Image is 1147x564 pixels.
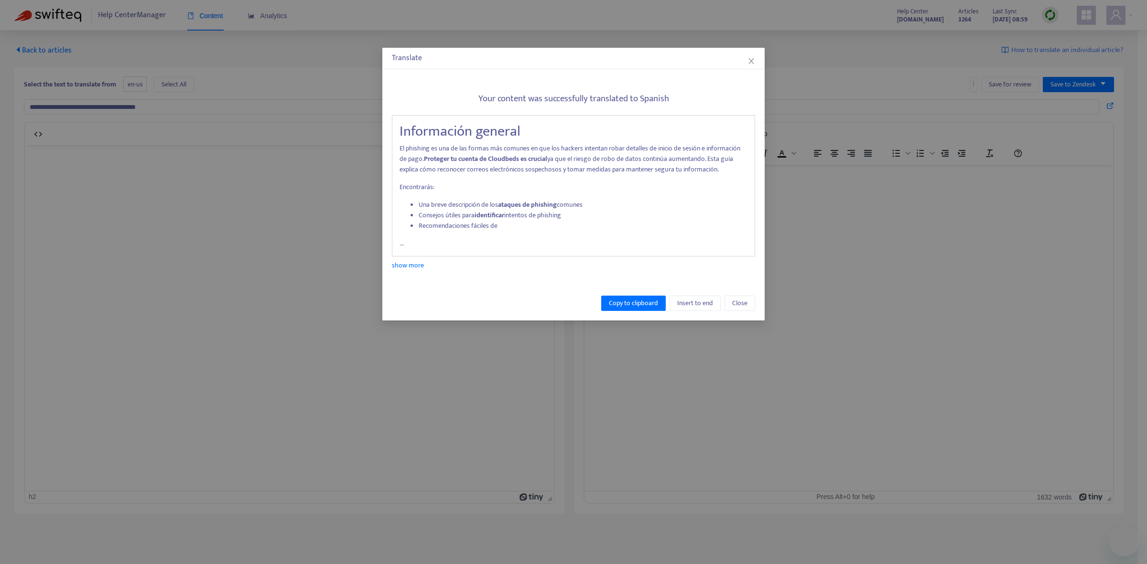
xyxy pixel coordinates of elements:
[747,57,755,65] span: close
[725,296,755,311] button: Close
[1109,526,1139,556] iframe: Botón para iniciar la ventana de mensajería
[419,210,747,221] li: Consejos útiles para intentos de phishing
[392,115,755,257] div: ...
[419,200,747,210] li: Una breve descripción de los comunes
[732,298,747,309] span: Close
[400,119,520,143] span: Información general
[424,153,547,164] strong: Proteger tu cuenta de Cloudbeds es crucial
[392,94,755,105] h5: Your content was successfully translated to Spanish
[400,182,747,192] p: Encontrarás:
[392,260,424,271] a: show more
[601,296,666,311] button: Copy to clipboard
[746,56,757,66] button: Close
[609,298,658,309] span: Copy to clipboard
[400,143,747,175] p: El phishing es una de las formas más comunes en que los hackers intentan robar detalles de inicio...
[392,53,755,64] div: Translate
[419,221,747,231] li: Recomendaciones fáciles de
[498,199,557,210] strong: ataques de phishing
[475,210,504,221] strong: identificar
[670,296,721,311] button: Insert to end
[677,298,713,309] span: Insert to end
